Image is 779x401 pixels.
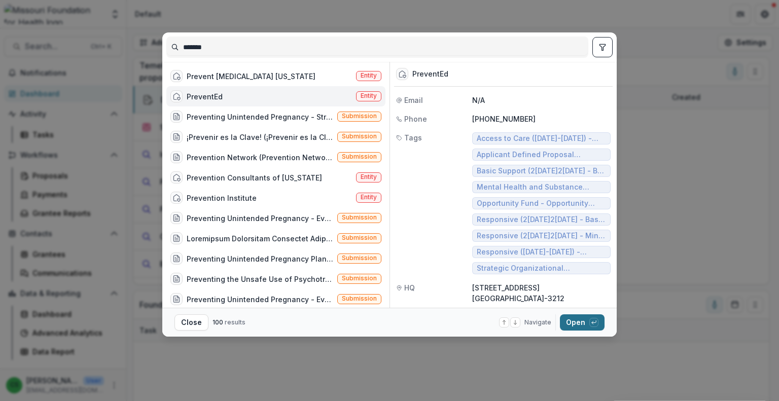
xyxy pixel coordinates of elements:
[477,215,606,224] span: Responsive (2[DATE]2[DATE] - Basic Support (2013)
[342,234,377,241] span: Submission
[174,314,208,331] button: Close
[187,91,223,102] div: PreventEd
[412,70,448,79] div: PreventEd
[477,151,606,159] span: Applicant Defined Proposal (200[DATE]0[DATE] Strengthening the Core
[187,253,333,264] div: Preventing Unintended Pregnancy Planning Office (CAI is proposing to serve as the Planning Office...
[477,183,606,192] span: Mental Health and Substance Abuse ([DATE]-[DATE]) - MSA Youth-Based Grants
[187,71,315,82] div: Prevent [MEDICAL_DATA] [US_STATE]
[404,114,427,124] span: Phone
[187,213,333,224] div: Preventing Unintended Pregnancy - Evaluation (Mathematica Policy Research is pleased to submit th...
[477,199,606,208] span: Opportunity Fund - Opportunity Fund - Grants/Contracts
[213,318,223,326] span: 100
[472,282,611,304] p: [STREET_ADDRESS] [GEOGRAPHIC_DATA]-3212
[187,152,333,163] div: Prevention Network (Prevention Network: mission is to prevent [MEDICAL_DATA] and neglect and to i...
[560,314,605,331] button: Open
[477,167,606,175] span: Basic Support (2[DATE]2[DATE] - BS Non-profit Orgs
[361,92,377,99] span: Entity
[592,37,613,57] button: toggle filters
[342,295,377,302] span: Submission
[477,134,606,143] span: Access to Care ([DATE]-[DATE]) - Reimagining Approaches ([DATE]-[DATE])
[187,132,333,142] div: ¡Prevenir es la Clave! (¡Prevenir es la Clave! - Prevent is the Key! has the purpose of support d...
[477,248,606,257] span: Responsive ([DATE]-[DATE]) - Special Projects ([DATE]-[DATE])
[342,275,377,282] span: Submission
[187,172,322,183] div: Prevention Consultants of [US_STATE]
[187,274,333,284] div: Preventing the Unsafe Use of Psychotropics for [US_STATE]s Children in[PERSON_NAME]r Care (Child...
[404,95,423,105] span: Email
[225,318,245,326] span: results
[477,232,606,240] span: Responsive (2[DATE]2[DATE] - Mini Grants (2[DATE]2[DATE]
[187,233,333,244] div: Loremipsum Dolorsitam Consectet Adipiscing Elitsedd Eiusmodt (Incididunt Utlaboreet Dolore ma Ali...
[404,132,422,143] span: Tags
[187,112,333,122] div: Preventing Unintended Pregnancy - Strategic Communications (The National Campaign to Prevent Teen...
[361,173,377,180] span: Entity
[477,264,606,273] span: Strategic Organizational Development ([DATE]-[DATE]) - SOD Grants
[404,282,415,293] span: HQ
[342,254,377,262] span: Submission
[342,153,377,160] span: Submission
[342,113,377,120] span: Submission
[524,318,551,327] span: Navigate
[342,214,377,221] span: Submission
[472,95,611,105] p: N/A
[361,194,377,201] span: Entity
[187,193,257,203] div: Prevention Institute
[187,294,333,305] div: Preventing Unintended Pregnancy - Evaluation (The MFH PUP initiative is a multipronged program th...
[342,133,377,140] span: Submission
[361,72,377,79] span: Entity
[472,114,611,124] p: [PHONE_NUMBER]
